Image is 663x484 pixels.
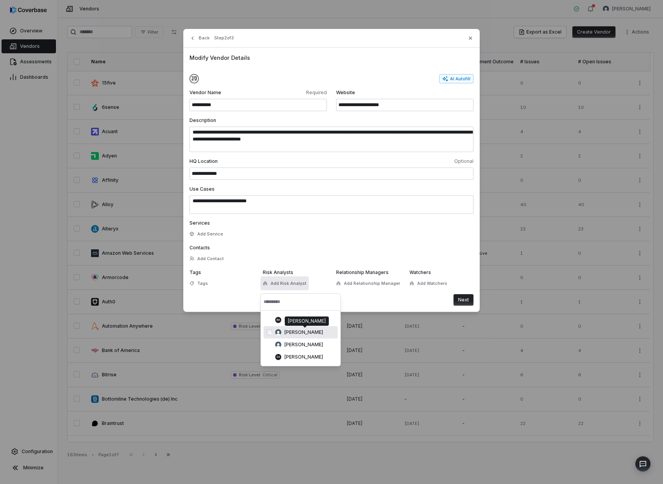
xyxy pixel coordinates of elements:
span: Tags [197,281,208,286]
span: Required [260,90,327,96]
span: BA [275,317,281,323]
span: [PERSON_NAME] [284,329,323,335]
span: Add Relationship Manager [344,281,400,286]
span: Use Cases [189,186,215,192]
button: AI Autofill [439,74,474,83]
button: Next [453,294,474,306]
button: Back [187,31,212,45]
span: SX [275,354,281,360]
button: Add Service [187,227,225,241]
span: Services [189,220,210,226]
span: [PERSON_NAME] [284,317,323,323]
div: Suggestions [260,311,341,366]
span: [PERSON_NAME] [284,342,323,348]
span: Vendor Name [189,90,257,96]
img: Hammed Bakare avatar [275,342,281,348]
span: Watchers [409,269,431,275]
button: Add Contact [187,252,226,266]
span: Relationship Managers [336,269,389,275]
div: [PERSON_NAME] [288,318,326,324]
img: Daniel Aranibar avatar [275,329,281,335]
span: Add Risk Analyst [271,281,306,286]
button: Add Watchers [407,276,450,290]
span: Website [336,90,474,96]
span: Modify Vendor Details [189,54,474,62]
span: [PERSON_NAME] [284,354,323,360]
span: Description [189,117,216,123]
span: Contacts [189,245,210,250]
span: Tags [189,269,201,275]
span: Optional [333,158,474,164]
span: Risk Analysts [263,269,293,275]
span: Step 2 of 3 [214,35,234,41]
span: HQ Location [189,158,330,164]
